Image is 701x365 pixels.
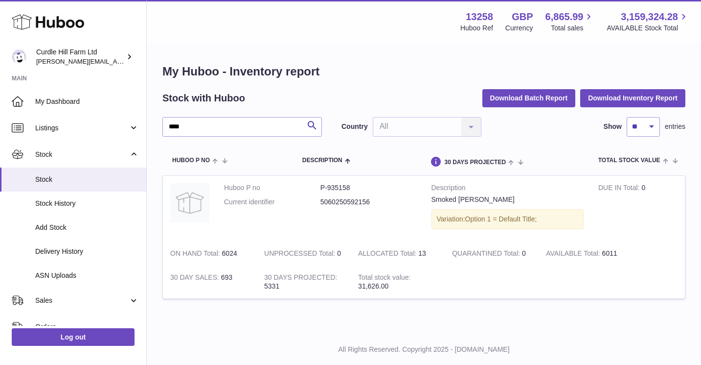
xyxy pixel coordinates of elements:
span: Stock [35,175,139,184]
span: Listings [35,123,129,133]
h2: Stock with Huboo [162,92,245,105]
a: 3,159,324.28 AVAILABLE Stock Total [607,10,689,33]
strong: Description [431,183,584,195]
td: 0 [591,176,685,242]
strong: ALLOCATED Total [358,249,418,260]
span: 30 DAYS PROJECTED [444,159,506,166]
span: My Dashboard [35,97,139,106]
strong: ON HAND Total [170,249,222,260]
span: Delivery History [35,247,139,256]
p: All Rights Reserved. Copyright 2025 - [DOMAIN_NAME] [155,345,693,354]
a: 6,865.99 Total sales [545,10,595,33]
div: Variation: [431,209,584,229]
span: [PERSON_NAME][EMAIL_ADDRESS][DOMAIN_NAME] [36,57,196,65]
div: Curdle Hill Farm Ltd [36,48,124,66]
td: 13 [351,242,445,266]
span: Sales [35,296,129,305]
span: Huboo P no [172,157,210,164]
strong: UNPROCESSED Total [264,249,337,260]
span: Description [302,157,342,164]
span: Stock History [35,199,139,208]
dd: P-935158 [320,183,417,193]
strong: 30 DAYS PROJECTED [264,273,337,284]
span: Orders [35,322,129,332]
span: 6,865.99 [545,10,584,24]
strong: QUARANTINED Total [452,249,522,260]
span: ASN Uploads [35,271,139,280]
span: 3,159,324.28 [621,10,678,24]
span: Add Stock [35,223,139,232]
span: Stock [35,150,129,159]
h1: My Huboo - Inventory report [162,64,685,79]
td: 693 [163,266,257,299]
strong: DUE IN Total [598,184,641,194]
strong: 30 DAY SALES [170,273,221,284]
div: Huboo Ref [460,24,493,33]
img: james@diddlysquatfarmshop.com [12,49,26,64]
button: Download Batch Report [482,89,576,107]
span: Total sales [551,24,594,33]
a: Log out [12,328,135,346]
button: Download Inventory Report [580,89,685,107]
div: Smoked [PERSON_NAME] [431,195,584,204]
img: product image [170,183,209,222]
span: Option 1 = Default Title; [465,215,537,223]
strong: AVAILABLE Total [546,249,602,260]
span: 31,626.00 [358,282,388,290]
td: 6024 [163,242,257,266]
span: entries [665,122,685,131]
label: Country [341,122,368,131]
td: 5331 [257,266,351,299]
span: AVAILABLE Stock Total [607,24,689,33]
dd: 5060250592156 [320,197,417,207]
td: 6011 [539,242,633,266]
div: Currency [505,24,533,33]
span: Total stock value [598,157,660,164]
td: 0 [257,242,351,266]
strong: Total stock value [358,273,410,284]
strong: 13258 [466,10,493,24]
dt: Current identifier [224,197,320,207]
span: 0 [522,249,526,257]
strong: GBP [512,10,533,24]
dt: Huboo P no [224,183,320,193]
label: Show [604,122,622,131]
